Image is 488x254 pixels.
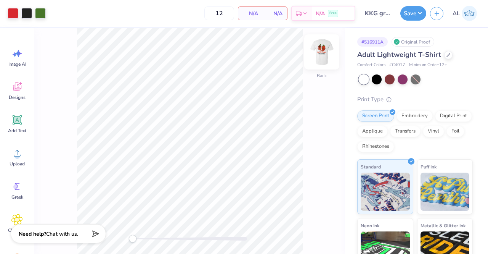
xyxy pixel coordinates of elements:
span: N/A [267,10,283,18]
div: Applique [357,126,388,137]
input: – – [204,6,234,20]
span: Free [329,11,337,16]
div: Print Type [357,95,473,104]
div: Accessibility label [129,235,136,243]
img: Puff Ink [421,173,470,211]
div: Back [317,72,327,79]
span: Add Text [8,128,26,134]
span: N/A [316,10,325,18]
button: Save [400,6,426,21]
span: Chat with us. [46,230,78,238]
a: AL [449,6,480,21]
span: Minimum Order: 12 + [409,62,447,68]
img: Ashlyn Lebas [462,6,477,21]
span: Standard [361,163,381,171]
div: Screen Print [357,110,394,122]
span: Greek [11,194,23,200]
span: AL [453,9,460,18]
span: # C4017 [389,62,405,68]
span: Neon Ink [361,222,379,230]
img: Back [307,37,337,67]
span: Puff Ink [421,163,437,171]
span: N/A [243,10,258,18]
div: Embroidery [396,110,433,122]
span: Metallic & Glitter Ink [421,222,466,230]
span: Clipart & logos [5,227,30,239]
div: Rhinestones [357,141,394,152]
div: # 516911A [357,37,388,47]
div: Transfers [390,126,421,137]
div: Original Proof [392,37,434,47]
img: Standard [361,173,410,211]
div: Vinyl [423,126,444,137]
div: Digital Print [435,110,472,122]
span: Designs [9,94,26,100]
span: Comfort Colors [357,62,385,68]
div: Foil [446,126,464,137]
strong: Need help? [19,230,46,238]
span: Image AI [8,61,26,67]
span: Upload [10,161,25,167]
input: Untitled Design [359,6,396,21]
span: Adult Lightweight T-Shirt [357,50,441,59]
